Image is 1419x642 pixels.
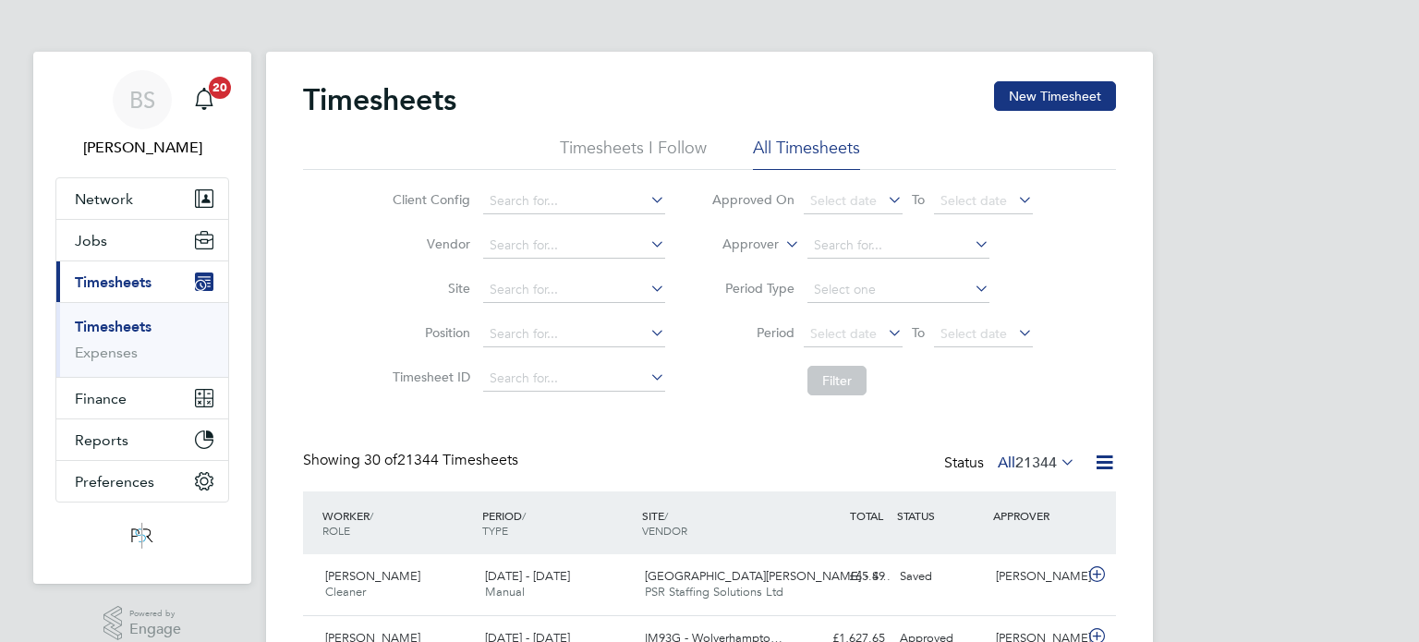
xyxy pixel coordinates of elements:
[482,523,508,538] span: TYPE
[810,325,877,342] span: Select date
[303,451,522,470] div: Showing
[994,81,1116,111] button: New Timesheet
[796,562,892,592] div: £65.49
[637,499,797,547] div: SITE
[711,280,794,297] label: Period Type
[387,191,470,208] label: Client Config
[56,302,228,377] div: Timesheets
[75,344,138,361] a: Expenses
[807,366,867,395] button: Filter
[696,236,779,254] label: Approver
[75,232,107,249] span: Jobs
[55,521,229,551] a: Go to home page
[645,568,891,584] span: [GEOGRAPHIC_DATA][PERSON_NAME] - S…
[364,451,518,469] span: 21344 Timesheets
[483,277,665,303] input: Search for...
[850,508,883,523] span: TOTAL
[129,622,181,637] span: Engage
[560,137,707,170] li: Timesheets I Follow
[75,473,154,491] span: Preferences
[988,562,1085,592] div: [PERSON_NAME]
[483,233,665,259] input: Search for...
[129,88,155,112] span: BS
[56,378,228,418] button: Finance
[892,562,988,592] div: Saved
[940,325,1007,342] span: Select date
[370,508,373,523] span: /
[478,499,637,547] div: PERIOD
[325,584,366,600] span: Cleaner
[906,321,930,345] span: To
[129,606,181,622] span: Powered by
[56,461,228,502] button: Preferences
[75,318,152,335] a: Timesheets
[892,499,988,532] div: STATUS
[998,454,1075,472] label: All
[126,521,159,551] img: psrsolutions-logo-retina.png
[387,280,470,297] label: Site
[483,321,665,347] input: Search for...
[753,137,860,170] li: All Timesheets
[988,499,1085,532] div: APPROVER
[325,568,420,584] span: [PERSON_NAME]
[711,324,794,341] label: Period
[810,192,877,209] span: Select date
[387,236,470,252] label: Vendor
[1015,454,1057,472] span: 21344
[664,508,668,523] span: /
[485,568,570,584] span: [DATE] - [DATE]
[186,70,223,129] a: 20
[55,137,229,159] span: Beth Seddon
[645,584,783,600] span: PSR Staffing Solutions Ltd
[807,277,989,303] input: Select one
[55,70,229,159] a: BS[PERSON_NAME]
[318,499,478,547] div: WORKER
[75,273,152,291] span: Timesheets
[303,81,456,118] h2: Timesheets
[906,188,930,212] span: To
[483,188,665,214] input: Search for...
[940,192,1007,209] span: Select date
[322,523,350,538] span: ROLE
[56,261,228,302] button: Timesheets
[387,324,470,341] label: Position
[75,390,127,407] span: Finance
[485,584,525,600] span: Manual
[56,178,228,219] button: Network
[711,191,794,208] label: Approved On
[807,233,989,259] input: Search for...
[103,606,182,641] a: Powered byEngage
[944,451,1079,477] div: Status
[75,431,128,449] span: Reports
[483,366,665,392] input: Search for...
[33,52,251,584] nav: Main navigation
[642,523,687,538] span: VENDOR
[75,190,133,208] span: Network
[56,419,228,460] button: Reports
[387,369,470,385] label: Timesheet ID
[522,508,526,523] span: /
[364,451,397,469] span: 30 of
[209,77,231,99] span: 20
[56,220,228,260] button: Jobs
